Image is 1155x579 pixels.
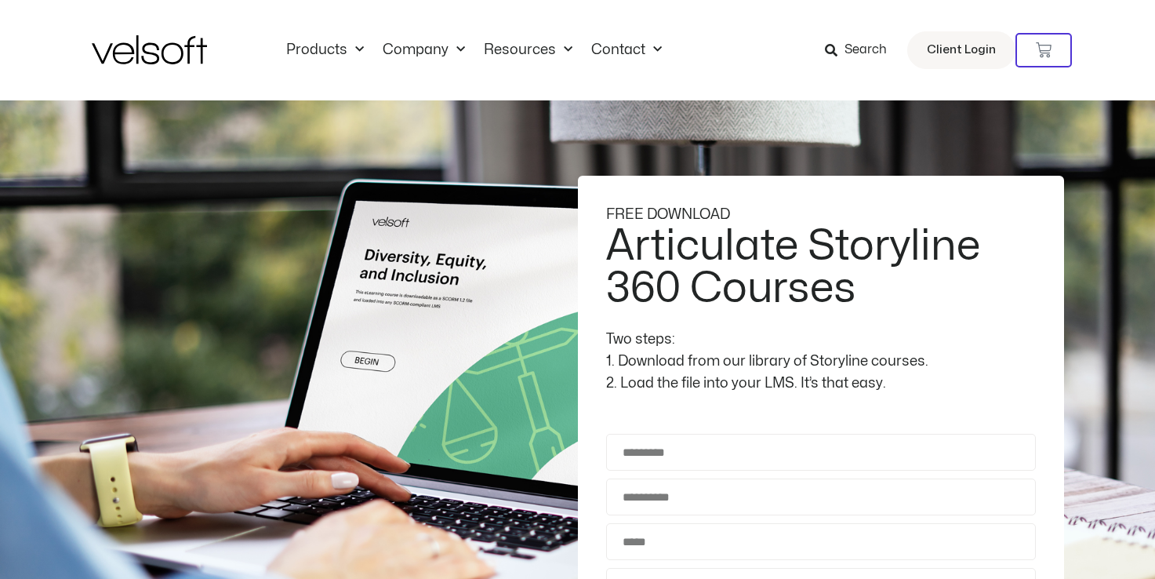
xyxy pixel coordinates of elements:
a: Search [825,37,898,64]
div: FREE DOWNLOAD [606,204,1036,226]
img: Velsoft Training Materials [92,35,207,64]
a: CompanyMenu Toggle [373,42,474,59]
div: Two steps: [606,329,1036,351]
a: ProductsMenu Toggle [277,42,373,59]
nav: Menu [277,42,671,59]
a: Client Login [907,31,1015,69]
div: 2. Load the file into your LMS. It’s that easy. [606,373,1036,395]
a: ContactMenu Toggle [582,42,671,59]
h2: Articulate Storyline 360 Courses [606,225,1032,310]
span: Client Login [927,40,996,60]
a: ResourcesMenu Toggle [474,42,582,59]
span: Search [844,40,887,60]
div: 1. Download from our library of Storyline courses. [606,351,1036,373]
